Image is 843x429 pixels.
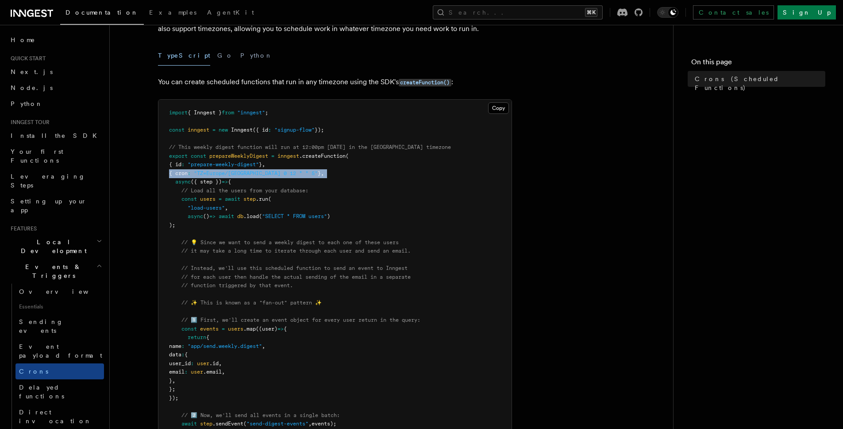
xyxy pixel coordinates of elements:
span: async [175,179,191,185]
span: name [169,343,181,349]
span: ({ id [253,127,268,133]
span: Leveraging Steps [11,173,85,189]
span: const [169,127,185,133]
span: : [188,170,191,176]
span: Setting up your app [11,198,87,214]
span: // ✨ This is known as a "fan-out" pattern ✨ [181,300,322,306]
span: ( [346,153,349,159]
a: Leveraging Steps [7,168,104,193]
a: AgentKit [202,3,259,24]
span: : [181,351,185,358]
span: inngest [188,127,209,133]
span: await [181,421,197,427]
span: events); [312,421,336,427]
a: Overview [15,284,104,300]
span: .sendEvent [212,421,243,427]
span: ); [169,222,175,228]
span: await [219,213,234,219]
span: }); [315,127,324,133]
span: { Inngest } [188,109,222,116]
span: } [259,161,262,168]
button: Copy [488,102,509,114]
span: "prepare-weekly-digest" [188,161,259,168]
span: .run [256,196,268,202]
span: => [222,179,228,185]
a: Your first Functions [7,144,104,168]
span: = [212,127,216,133]
span: const [181,196,197,202]
span: { [185,351,188,358]
span: prepareWeeklyDigest [209,153,268,159]
a: Delayed functions [15,379,104,404]
span: Features [7,225,37,232]
span: users [200,196,216,202]
a: Python [7,96,104,112]
button: Local Development [7,234,104,259]
span: = [271,153,274,159]
span: step [200,421,212,427]
span: "app/send.weekly.digest" [188,343,262,349]
span: data [169,351,181,358]
span: , [262,343,265,349]
span: Crons (Scheduled Functions) [695,74,825,92]
span: "TZ=Europe/[GEOGRAPHIC_DATA] 0 12 * * 5" [194,170,318,176]
span: , [225,205,228,211]
span: // for each user then handle the actual sending of the email in a separate [181,274,411,280]
a: Sending events [15,314,104,339]
span: const [191,153,206,159]
span: Direct invocation [19,409,92,425]
span: // it may take a long time to iterate through each user and send an email. [181,248,411,254]
a: Contact sales [693,5,774,19]
span: { [206,334,209,340]
span: ( [259,213,262,219]
span: .email [203,369,222,375]
a: createFunction() [399,78,451,86]
span: users [228,326,243,332]
span: "signup-flow" [274,127,315,133]
kbd: ⌘K [585,8,597,17]
span: import [169,109,188,116]
span: events [200,326,219,332]
span: Essentials [15,300,104,314]
span: , [222,369,225,375]
button: Go [217,46,233,66]
span: step [243,196,256,202]
span: { cron [169,170,188,176]
a: Documentation [60,3,144,25]
a: Node.js [7,80,104,96]
span: }; [169,386,175,392]
span: Your first Functions [11,148,63,164]
a: Home [7,32,104,48]
a: Setting up your app [7,193,104,218]
span: , [321,170,324,176]
button: Search...⌘K [433,5,603,19]
span: user [191,369,203,375]
button: TypeScript [158,46,210,66]
p: You can create scheduled functions that run in any timezone using the SDK's : [158,76,512,89]
span: ( [243,421,246,427]
span: const [181,326,197,332]
span: // Load all the users from your database: [181,187,308,194]
h4: On this page [691,57,825,71]
span: = [222,326,225,332]
span: // 1️⃣ First, we'll create an event object for every user return in the query: [181,317,420,323]
span: // This weekly digest function will run at 12:00pm [DATE] in the [GEOGRAPHIC_DATA] timezone [169,144,451,150]
span: "inngest" [237,109,265,116]
span: Crons [19,368,48,375]
button: Events & Triggers [7,259,104,284]
span: user_id [169,360,191,367]
span: Examples [149,9,196,16]
span: .createFunction [299,153,346,159]
span: .id [209,360,219,367]
span: { [228,179,231,185]
span: Inngest [231,127,253,133]
span: Inngest tour [7,119,50,126]
span: Overview [19,288,110,295]
span: => [277,326,284,332]
a: Direct invocation [15,404,104,429]
span: { [284,326,287,332]
span: // Instead, we'll use this scheduled function to send an event to Inngest [181,265,408,271]
span: "send-digest-events" [246,421,308,427]
span: : [191,360,194,367]
span: email [169,369,185,375]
